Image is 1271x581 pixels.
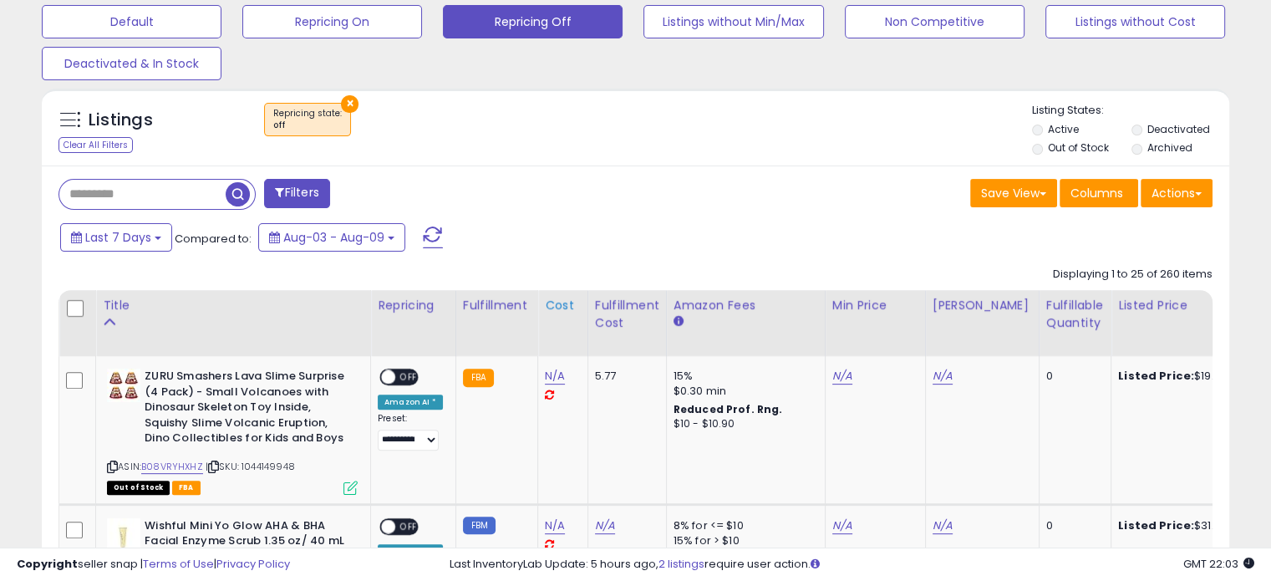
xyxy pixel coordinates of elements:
b: Reduced Prof. Rng. [674,402,783,416]
a: B08VRYHXHZ [141,460,203,474]
span: FBA [172,481,201,495]
h5: Listings [89,109,153,132]
button: Filters [264,179,329,208]
div: Clear All Filters [58,137,133,153]
button: Columns [1060,179,1138,207]
a: N/A [545,517,565,534]
a: Privacy Policy [216,556,290,572]
b: Listed Price: [1118,517,1194,533]
div: Fulfillment Cost [595,297,659,332]
button: Default [42,5,221,38]
a: N/A [933,368,953,385]
span: | SKU: 1044149948 [206,460,295,473]
div: Amazon AI * [378,395,443,410]
div: off [273,120,342,131]
label: Archived [1146,140,1192,155]
div: seller snap | | [17,557,290,573]
button: × [341,95,358,113]
p: Listing States: [1032,103,1229,119]
button: Repricing On [242,5,422,38]
div: 15% [674,369,812,384]
span: 2025-08-17 22:03 GMT [1183,556,1254,572]
div: $10 - $10.90 [674,417,812,431]
a: Terms of Use [143,556,214,572]
div: 0 [1046,518,1098,533]
img: 51pU3cZzhmL._SL40_.jpg [107,369,140,402]
label: Out of Stock [1048,140,1109,155]
a: N/A [832,368,852,385]
small: FBM [463,517,496,534]
button: Deactivated & In Stock [42,47,221,80]
button: Last 7 Days [60,223,172,252]
div: $19.03 [1118,369,1257,384]
a: N/A [933,517,953,534]
div: Amazon Fees [674,297,818,314]
a: N/A [595,517,615,534]
div: Fulfillable Quantity [1046,297,1104,332]
a: 2 listings [658,556,704,572]
label: Deactivated [1146,122,1209,136]
b: Wishful Mini Yo Glow AHA & BHA Facial Enzyme Scrub 1.35 oz/ 40 mL [145,518,348,553]
div: Last InventoryLab Update: 5 hours ago, require user action. [450,557,1254,573]
button: Listings without Min/Max [643,5,823,38]
div: Repricing [378,297,449,314]
button: Non Competitive [845,5,1024,38]
div: Cost [545,297,581,314]
div: [PERSON_NAME] [933,297,1032,314]
button: Repricing Off [443,5,623,38]
div: 0 [1046,369,1098,384]
div: $31.49 [1118,518,1257,533]
span: OFF [395,519,422,533]
div: $0.30 min [674,384,812,399]
strong: Copyright [17,556,78,572]
small: FBA [463,369,494,387]
div: Title [103,297,364,314]
div: Fulfillment [463,297,531,314]
span: Repricing state : [273,107,342,132]
div: Preset: [378,413,443,451]
b: ZURU Smashers Lava Slime Surprise (4 Pack) - Small Volcanoes with Dinosaur Skeleton Toy Inside, S... [145,369,348,451]
span: Columns [1070,185,1123,201]
span: Aug-03 - Aug-09 [283,229,384,246]
span: Last 7 Days [85,229,151,246]
div: Displaying 1 to 25 of 260 items [1053,267,1213,283]
button: Listings without Cost [1045,5,1225,38]
small: Amazon Fees. [674,314,684,329]
span: OFF [395,370,422,385]
div: ASIN: [107,369,358,492]
span: Compared to: [175,231,252,247]
a: N/A [545,368,565,385]
img: 21isD+6gUuL._SL40_.jpg [107,518,140,552]
button: Actions [1141,179,1213,207]
div: 5.77 [595,369,653,384]
label: Active [1048,122,1079,136]
b: Listed Price: [1118,368,1194,384]
a: N/A [832,517,852,534]
span: All listings that are currently out of stock and unavailable for purchase on Amazon [107,481,170,495]
div: Listed Price [1118,297,1263,314]
div: 8% for <= $10 [674,518,812,533]
button: Save View [970,179,1057,207]
div: Min Price [832,297,918,314]
button: Aug-03 - Aug-09 [258,223,405,252]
